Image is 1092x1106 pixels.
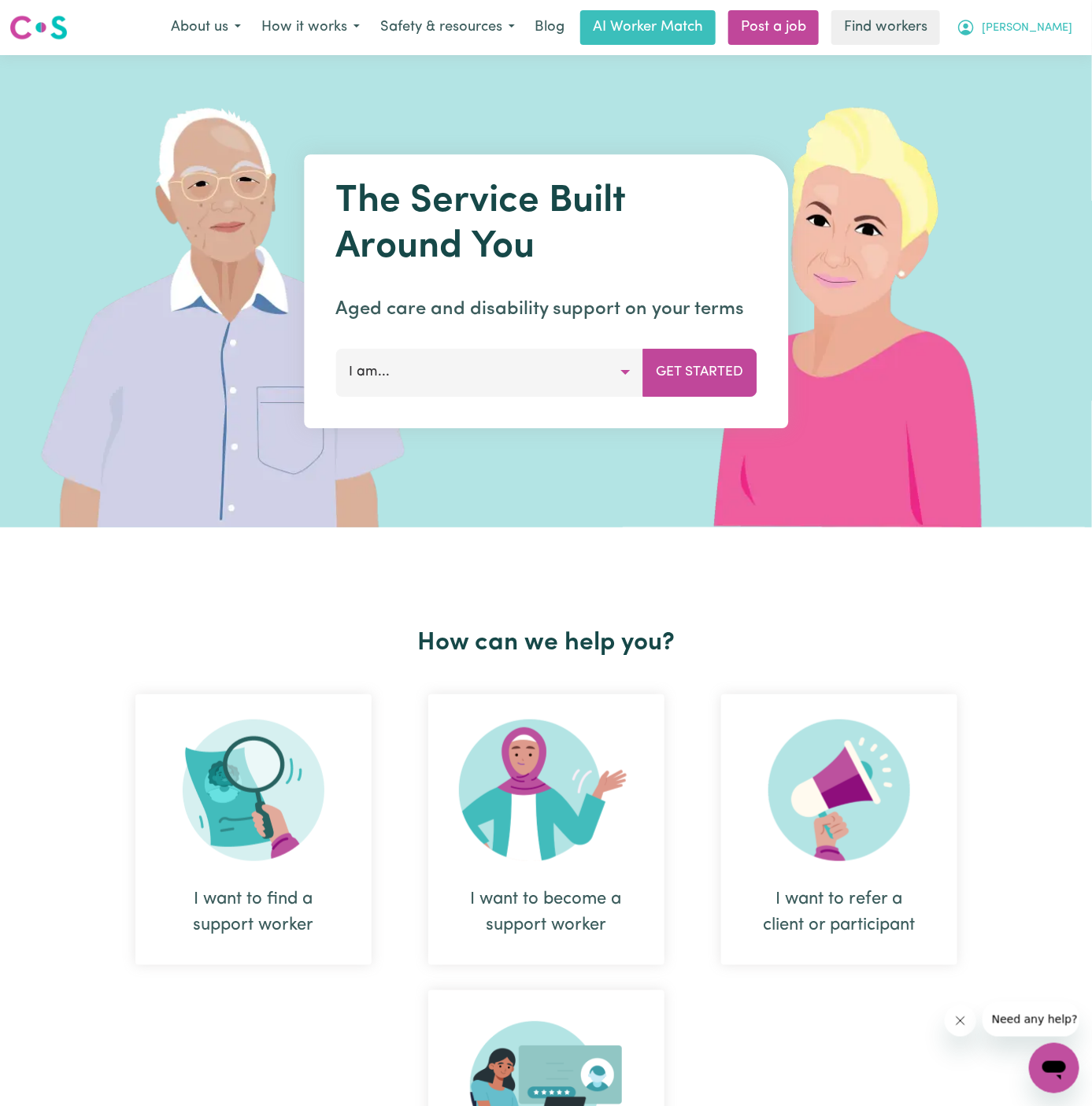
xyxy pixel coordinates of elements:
div: I want to refer a client or participant [759,886,920,938]
button: How it works [251,11,370,44]
h1: The Service Built Around You [335,179,757,270]
a: Careseekers logo [9,9,68,46]
div: I want to become a support worker [428,694,664,965]
div: I want to refer a client or participant [721,694,957,965]
img: Careseekers logo [9,13,68,42]
p: Aged care and disability support on your terms [335,295,757,324]
div: I want to find a support worker [135,694,372,965]
button: Get Started [642,349,757,396]
iframe: Button to launch messaging window [1029,1043,1079,1093]
button: I am... [335,349,643,396]
iframe: Message from company [983,1002,1079,1037]
button: My Account [946,11,1083,44]
iframe: Close message [945,1005,976,1037]
span: [PERSON_NAME] [982,20,1072,37]
img: Search [183,719,324,861]
h2: How can we help you? [107,628,986,658]
a: Find workers [831,10,940,45]
a: AI Worker Match [580,10,716,45]
button: Safety & resources [370,11,525,44]
a: Post a job [728,10,819,45]
img: Become Worker [459,719,634,861]
a: Blog [525,10,574,45]
div: I want to become a support worker [466,886,627,938]
img: Refer [768,719,910,861]
div: I want to find a support worker [173,886,334,938]
button: About us [161,11,251,44]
